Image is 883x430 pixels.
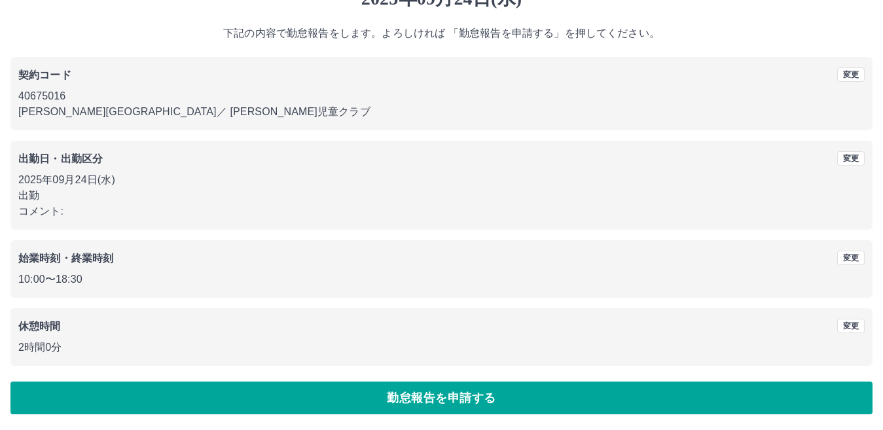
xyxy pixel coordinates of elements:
b: 契約コード [18,69,71,81]
button: 変更 [837,319,865,333]
p: 10:00 〜 18:30 [18,272,865,287]
button: 変更 [837,151,865,166]
p: コメント: [18,204,865,219]
b: 始業時刻・終業時刻 [18,253,113,264]
p: 出勤 [18,188,865,204]
b: 休憩時間 [18,321,61,332]
p: 2025年09月24日(水) [18,172,865,188]
p: 40675016 [18,88,865,104]
button: 変更 [837,67,865,82]
button: 勤怠報告を申請する [10,382,873,414]
p: 下記の内容で勤怠報告をします。よろしければ 「勤怠報告を申請する」を押してください。 [10,26,873,41]
button: 変更 [837,251,865,265]
b: 出勤日・出勤区分 [18,153,103,164]
p: 2時間0分 [18,340,865,355]
p: [PERSON_NAME][GEOGRAPHIC_DATA] ／ [PERSON_NAME]児童クラブ [18,104,865,120]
